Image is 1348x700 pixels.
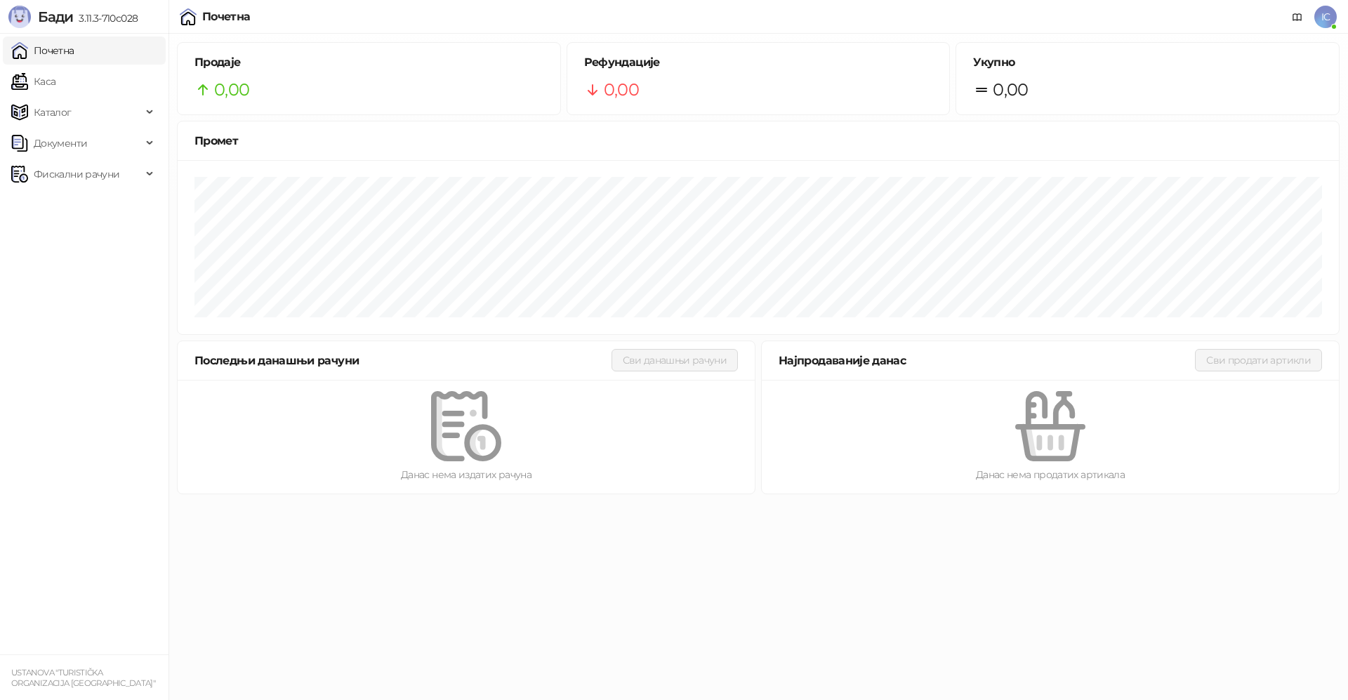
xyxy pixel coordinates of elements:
[73,12,138,25] span: 3.11.3-710c028
[34,129,87,157] span: Документи
[200,467,732,482] div: Данас нема издатих рачуна
[38,8,73,25] span: Бади
[11,37,74,65] a: Почетна
[194,132,1322,150] div: Промет
[194,352,612,369] div: Последњи данашњи рачуни
[34,160,119,188] span: Фискални рачуни
[973,54,1322,71] h5: Укупно
[34,98,72,126] span: Каталог
[1286,6,1309,28] a: Документација
[214,77,249,103] span: 0,00
[612,349,738,371] button: Сви данашњи рачуни
[784,467,1316,482] div: Данас нема продатих артикала
[194,54,543,71] h5: Продаје
[604,77,639,103] span: 0,00
[584,54,933,71] h5: Рефундације
[8,6,31,28] img: Logo
[11,67,55,95] a: Каса
[11,668,155,688] small: USTANOVA "TURISTIČKA ORGANIZACIJA [GEOGRAPHIC_DATA]"
[993,77,1028,103] span: 0,00
[1314,6,1337,28] span: IC
[1195,349,1322,371] button: Сви продати артикли
[779,352,1195,369] div: Најпродаваније данас
[202,11,251,22] div: Почетна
